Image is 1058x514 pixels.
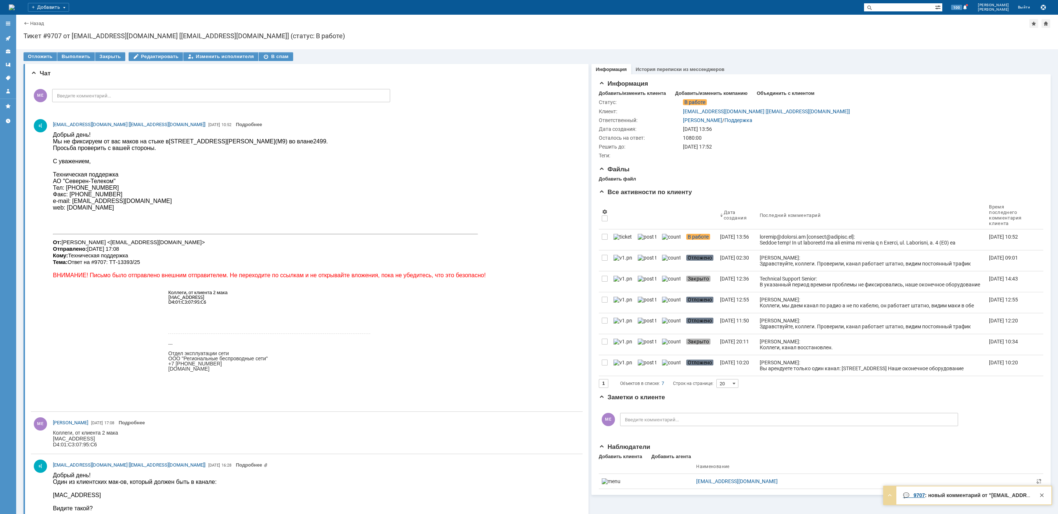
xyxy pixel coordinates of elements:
div: Коллеги, от клиента 2 мака [MAC_ADDRESS] D4:01:C3:07:95:C6 [115,158,317,172]
span: [DOMAIN_NAME] [115,251,156,257]
a: [DATE] 12:55 [986,292,1037,313]
span: [PERSON_NAME] [978,3,1009,7]
a: counter.png [659,250,683,271]
span: Закрыто [686,276,710,282]
span: [DOMAIN_NAME] [115,231,156,237]
a: counter.png [659,292,683,313]
a: [DATE] 12:55 [717,292,757,313]
span: Отложено [686,360,713,365]
a: v1.png [611,334,635,355]
a: [DATE] 02:30 [717,250,757,271]
img: v1.png [613,318,632,324]
a: Активности [2,32,14,44]
a: counter.png [659,271,683,292]
span: 2499 [260,7,273,13]
span: МЕ [34,89,47,102]
a: История переписки из мессенджеров [636,67,724,72]
img: counter.png [662,276,680,282]
a: [PERSON_NAME]: Коллеги, канал восстановлен. [757,334,986,355]
span: Отложено [686,318,713,324]
a: Подробнее [119,420,145,425]
a: v1.png [611,292,635,313]
div: [DATE] 02:30 [720,255,749,261]
div: Добавить агента [651,454,691,460]
div: --- [115,226,317,266]
span: Расширенный поиск [935,3,942,10]
a: ticket_notification.png [611,229,635,250]
a: [DATE] 10:20 [986,355,1037,376]
a: Поддержка [724,117,752,123]
div: Время последнего комментария клиента [989,204,1029,226]
span: [STREET_ADDRESS][PERSON_NAME] [116,7,223,13]
span: Чат [31,70,51,77]
div: [DATE] 10:52 [989,234,1018,240]
span: [DOMAIN_NAME] [115,229,156,235]
span: [DATE] 17:52 [683,144,712,150]
div: [DATE] 13:56 [720,234,749,240]
span: 17:08 [104,421,114,425]
a: [DATE] 20:11 [717,334,757,355]
span: [DATE] [208,463,220,468]
th: Дата создания [717,201,757,229]
a: [PERSON_NAME]: Здравствуйте, коллеги. Проверили, канал работает штатно, видим постоянный трафик о... [757,313,986,334]
a: v1.png [611,313,635,334]
a: [EMAIL_ADDRESS][DOMAIN_NAME] [696,478,1032,484]
div: [DATE] 12:20 [989,318,1018,324]
div: ООО "Региональные беспроводные сети" [115,224,317,229]
a: Информация [596,67,627,72]
span: [DATE] [91,421,103,425]
div: Статус: [599,99,681,105]
div: Ответственный: [599,117,681,123]
div: --- [115,207,317,246]
div: [DATE] 10:20 [720,360,749,365]
span: Отдел эксплуатации сети [115,235,176,241]
a: Клиенты [2,46,14,57]
a: [PERSON_NAME]: Вы арендуете только один канал: [STREET_ADDRESS] Наше оконечное оборудование досту... [757,355,986,376]
div: Объединить с клиентом [757,90,814,96]
a: post ticket.png [635,271,659,292]
a: v1.png [611,250,635,271]
span: Настройки [602,209,608,215]
a: Закрыто [683,271,717,292]
a: v1.png [611,355,635,376]
img: post ticket.png [638,234,656,240]
span: Наблюдатели [599,443,650,450]
a: Шаблоны комментариев [2,59,14,71]
a: Отложено [683,292,717,313]
span: Закрыто [686,339,710,345]
a: post ticket.png [635,250,659,271]
img: counter.png [662,318,680,324]
span: В работе [686,234,710,240]
img: counter.png [662,255,680,261]
a: Отложено [683,355,717,376]
a: Отложено [683,250,717,271]
a: [DATE] 11:50 [717,313,757,334]
div: [PERSON_NAME]: Здравствуйте, коллеги. Проверили, канал работает штатно, видим постоянный трафик о... [760,318,983,335]
div: Сделать домашней страницей [1041,19,1050,28]
div: [PERSON_NAME]: Коллеги, канал восстановлен. [760,339,983,350]
span: +7 [PHONE_NUMBER] [115,226,169,232]
a: v1.png [611,271,635,292]
img: logo [9,4,15,10]
div: [DATE] 20:11 [720,339,749,345]
img: v1.png [613,297,632,303]
a: 💬 9707 [903,492,925,498]
div: [DATE] 10:20 [989,360,1018,365]
a: counter.png [659,313,683,334]
a: [PERSON_NAME]: Коллеги, мы даем канал по радио а не по кабелю, он работает штатно, видим маки в о... [757,292,986,313]
div: [DATE] 12:55 [989,297,1018,303]
a: [DATE] 14:43 [986,271,1037,292]
a: [DATE] 10:52 [986,229,1037,250]
span: Отдел эксплуатации сети [115,216,176,222]
div: Решить до: [599,144,681,150]
div: --- [115,205,317,244]
div: / [683,117,752,123]
div: [DATE] 10:34 [989,339,1018,345]
span: [DATE] [208,122,220,127]
a: [DATE] 12:20 [986,313,1037,334]
img: counter.png [662,234,680,240]
span: Все активности по клиенту [599,189,692,196]
a: [DATE] 10:20 [717,355,757,376]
